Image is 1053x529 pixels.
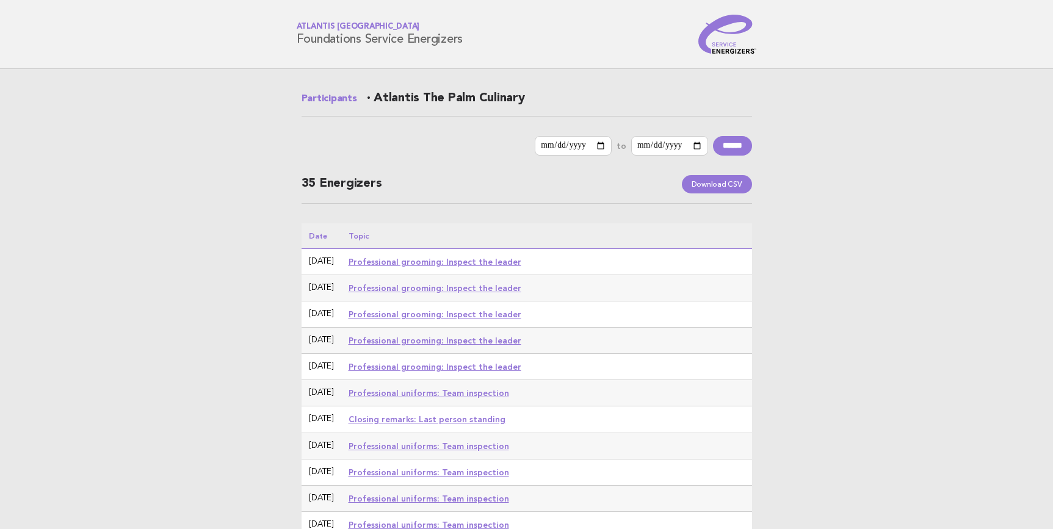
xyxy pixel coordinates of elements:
h2: 35 Energizers [302,175,752,204]
a: Professional grooming: Inspect the leader [349,336,521,345]
td: [DATE] [302,301,341,328]
a: Professional uniforms: Team inspection [349,467,509,477]
td: [DATE] [302,275,341,301]
th: Topic [341,223,752,249]
a: Professional uniforms: Team inspection [349,494,509,503]
td: [DATE] [302,406,341,433]
td: [DATE] [302,354,341,380]
a: Professional grooming: Inspect the leader [349,257,521,267]
label: to [617,140,626,151]
td: [DATE] [302,459,341,485]
td: [DATE] [302,249,341,275]
th: Date [302,223,341,249]
a: Download CSV [682,175,752,193]
h2: · Atlantis The Palm Culinary [302,91,752,117]
a: Professional grooming: Inspect the leader [349,283,521,293]
a: Closing remarks: Last person standing [349,414,505,424]
td: [DATE] [302,328,341,354]
a: Professional grooming: Inspect the leader [349,309,521,319]
td: [DATE] [302,380,341,406]
td: [DATE] [302,485,341,511]
td: [DATE] [302,433,341,459]
a: Professional uniforms: Team inspection [349,441,509,451]
a: Professional grooming: Inspect the leader [349,362,521,372]
h1: Foundations Service Energizers [297,23,463,46]
a: Participants [302,92,357,106]
span: Atlantis [GEOGRAPHIC_DATA] [297,23,463,31]
img: Service Energizers [698,15,757,54]
a: Professional uniforms: Team inspection [349,388,509,398]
